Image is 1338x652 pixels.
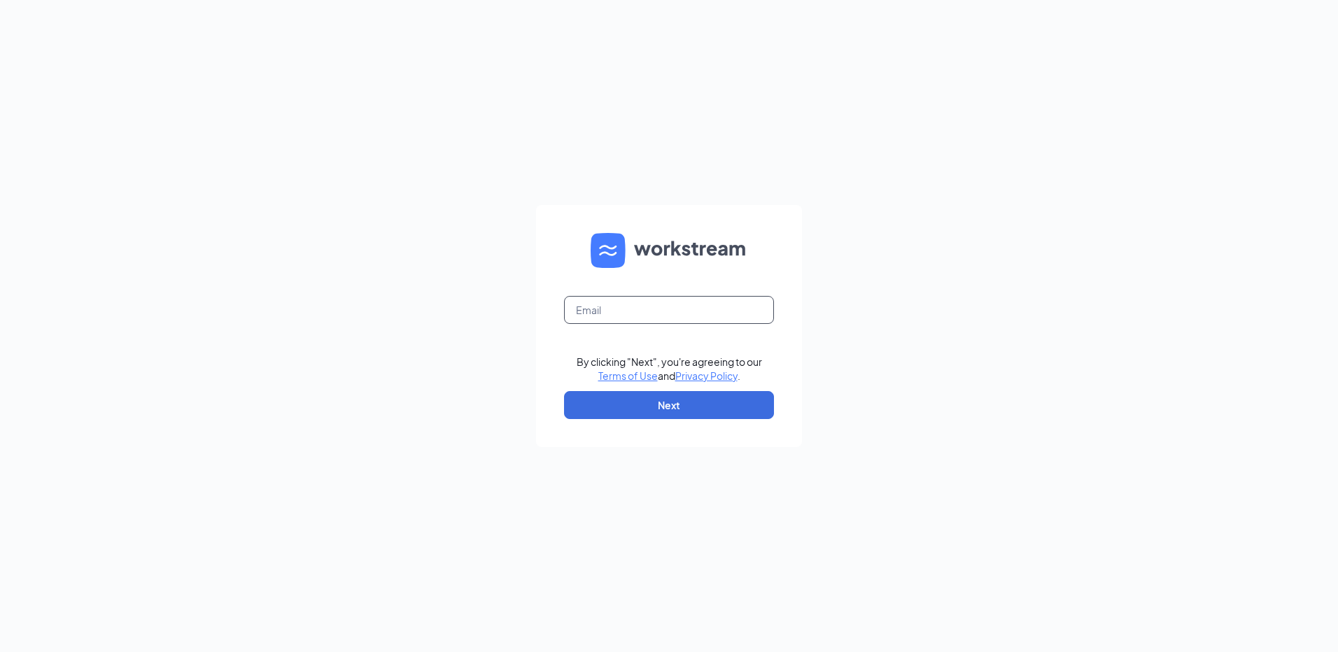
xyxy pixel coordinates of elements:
input: Email [564,296,774,324]
div: By clicking "Next", you're agreeing to our and . [577,355,762,383]
button: Next [564,391,774,419]
img: WS logo and Workstream text [591,233,747,268]
a: Terms of Use [598,369,658,382]
a: Privacy Policy [675,369,738,382]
